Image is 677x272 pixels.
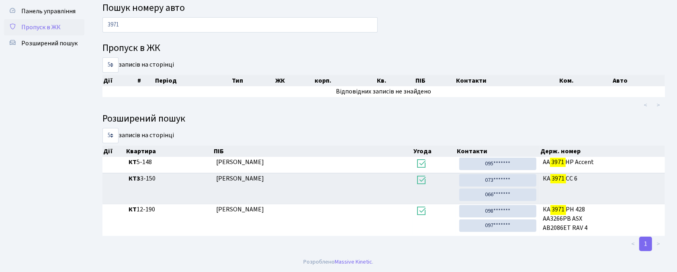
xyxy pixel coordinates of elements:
span: Пропуск в ЖК [21,23,61,32]
th: корп. [314,75,376,86]
th: # [137,75,154,86]
span: [PERSON_NAME] [216,205,264,214]
span: Розширений пошук [21,39,78,48]
th: Дії [102,146,125,157]
select: записів на сторінці [102,57,119,73]
th: ЖК [274,75,314,86]
mark: 3971 [550,204,566,215]
input: Пошук [102,17,378,32]
b: КТ [129,205,137,214]
th: Ком. [559,75,612,86]
th: Дії [102,75,137,86]
b: КТ3 [129,174,140,183]
mark: 3971 [550,156,565,168]
label: записів на сторінці [102,57,174,73]
th: Угода [413,146,456,157]
span: 5-148 [129,158,209,167]
span: [PERSON_NAME] [216,158,264,166]
th: Період [154,75,231,86]
span: КА РН 428 AA3266PB ASX АВ2086ЕТ RAV 4 [543,205,662,233]
span: 3-150 [129,174,209,183]
td: Відповідних записів не знайдено [102,86,665,97]
mark: 3971 [550,173,566,184]
select: записів на сторінці [102,128,119,143]
th: ПІБ [415,75,456,86]
th: Контакти [456,146,540,157]
span: AA HP Accent [543,158,662,167]
th: ПІБ [213,146,413,157]
a: Розширений пошук [4,35,84,51]
a: 1 [639,237,652,251]
label: записів на сторінці [102,128,174,143]
h4: Розширений пошук [102,113,665,125]
span: КА СС 6 [543,174,662,183]
span: 12-190 [129,205,209,214]
a: Пропуск в ЖК [4,19,84,35]
h4: Пропуск в ЖК [102,43,665,54]
a: Панель управління [4,3,84,19]
th: Кв. [376,75,415,86]
span: Панель управління [21,7,76,16]
span: [PERSON_NAME] [216,174,264,183]
th: Авто [612,75,665,86]
div: Розроблено . [304,258,374,266]
a: Massive Kinetic [335,258,372,266]
span: Пошук номеру авто [102,1,185,15]
b: КТ [129,158,137,166]
th: Держ. номер [540,146,665,157]
th: Контакти [456,75,559,86]
th: Тип [231,75,275,86]
th: Квартира [125,146,213,157]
